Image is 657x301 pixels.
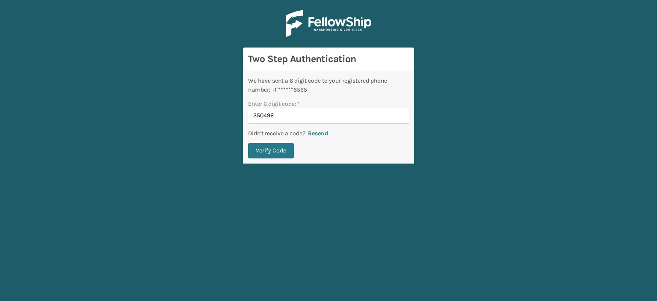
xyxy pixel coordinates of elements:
h3: Two Step Authentication [248,53,409,66]
p: Didn't receive a code? [248,129,305,138]
div: We have sent a 6 digit code to your registered phone number: +1 ******6565 [248,76,409,94]
label: Enter 6 digit code: [248,99,300,108]
button: Resend [305,130,331,137]
button: Verify Code [248,143,294,158]
img: Logo [286,10,371,37]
